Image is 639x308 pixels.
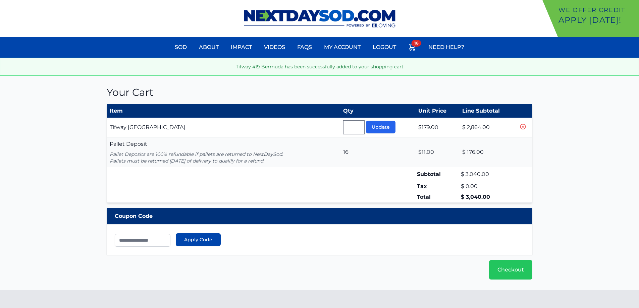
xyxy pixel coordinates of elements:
th: Item [107,104,340,118]
button: Update [366,121,395,133]
p: Apply [DATE]! [558,15,636,25]
td: Tax [416,181,460,192]
p: We offer Credit [558,5,636,15]
td: 16 [340,137,416,167]
th: Unit Price [416,104,460,118]
span: Apply Code [184,236,212,243]
td: $ 3,040.00 [460,167,516,181]
th: Line Subtotal [460,104,516,118]
a: About [195,39,223,55]
p: Tifway 419 Bermuda has been successfully added to your shopping cart [6,63,633,70]
a: Logout [369,39,400,55]
th: Qty [340,104,416,118]
a: My Account [320,39,365,55]
a: Sod [171,39,191,55]
td: $179.00 [416,118,460,137]
a: Need Help? [424,39,468,55]
td: $ 2,864.00 [460,118,516,137]
a: 16 [404,39,420,58]
td: Tifway [GEOGRAPHIC_DATA] [107,118,340,137]
td: $ 0.00 [460,181,516,192]
h1: Your Cart [107,86,533,99]
a: Impact [227,39,256,55]
span: 16 [412,40,421,47]
a: Videos [260,39,289,55]
a: FAQs [293,39,316,55]
button: Apply Code [176,233,221,246]
p: Pallet Deposits are 100% refundable if pallets are returned to NextDaySod. Pallets must be return... [110,151,338,164]
a: Checkout [489,260,532,280]
td: $ 3,040.00 [460,192,516,203]
td: Pallet Deposit [107,137,340,167]
td: $ 176.00 [460,137,516,167]
div: Coupon Code [107,208,533,224]
td: Subtotal [416,167,460,181]
td: Total [416,192,460,203]
td: $11.00 [416,137,460,167]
